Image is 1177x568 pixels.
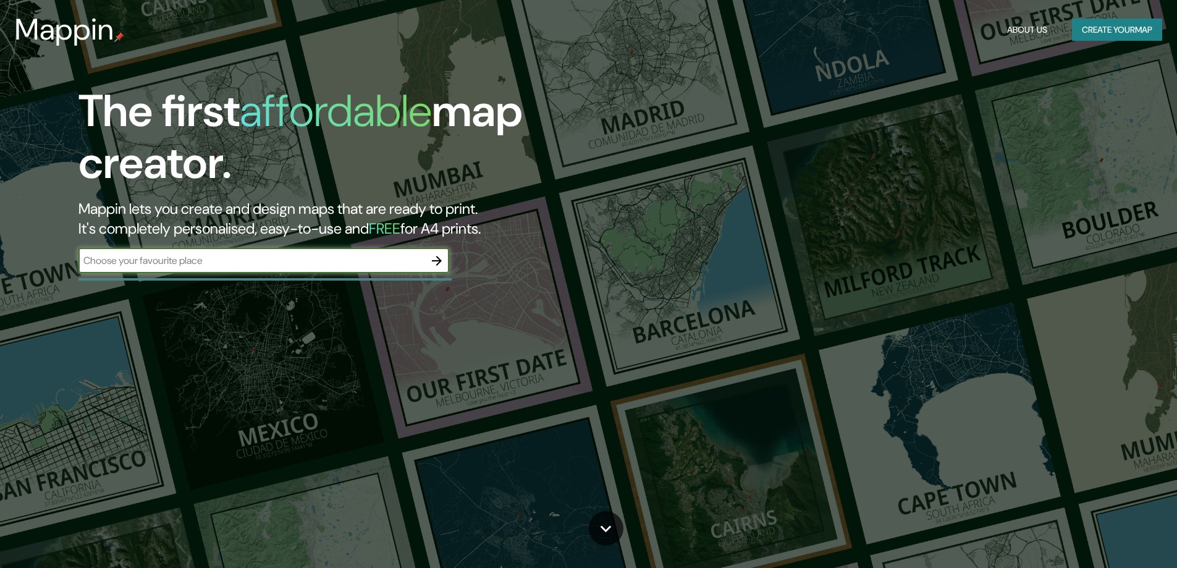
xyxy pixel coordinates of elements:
[15,12,114,47] h3: Mappin
[78,253,424,268] input: Choose your favourite place
[1002,19,1052,41] button: About Us
[78,199,667,239] h2: Mappin lets you create and design maps that are ready to print. It's completely personalised, eas...
[240,82,432,140] h1: affordable
[78,85,667,199] h1: The first map creator.
[114,32,124,42] img: mappin-pin
[1072,19,1162,41] button: Create yourmap
[369,219,400,238] h5: FREE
